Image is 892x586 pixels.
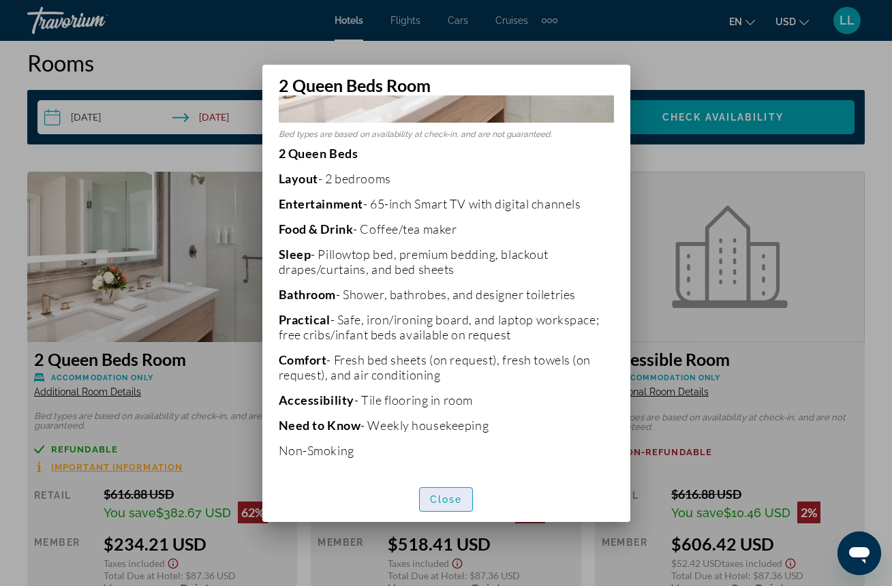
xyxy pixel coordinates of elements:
iframe: Botón para iniciar la ventana de mensajería [837,531,881,575]
b: Sleep [279,247,311,262]
p: - Fresh bed sheets (on request), fresh towels (on request), and air conditioning [279,352,614,382]
b: Accessibility [279,392,354,407]
b: Practical [279,312,330,327]
b: Need to Know [279,418,361,433]
p: - Shower, bathrobes, and designer toiletries [279,287,614,302]
p: - 2 bedrooms [279,171,614,186]
p: - Safe, iron/ironing board, and laptop workspace; free cribs/infant beds available on request [279,312,614,342]
b: Food & Drink [279,221,354,236]
p: - Tile flooring in room [279,392,614,407]
p: - Pillowtop bed, premium bedding, blackout drapes/curtains, and bed sheets [279,247,614,277]
b: Entertainment [279,196,363,211]
button: Close [419,487,474,512]
b: Bathroom [279,287,337,302]
span: Close [430,494,463,505]
p: - Coffee/tea maker [279,221,614,236]
p: Non-Smoking [279,443,614,458]
b: Comfort [279,352,327,367]
p: - 65-inch Smart TV with digital channels [279,196,614,211]
strong: 2 Queen Beds [279,146,358,161]
h2: 2 Queen Beds Room [262,65,630,95]
p: Bed types are based on availability at check-in, and are not guaranteed. [279,129,614,139]
p: - Weekly housekeeping [279,418,614,433]
b: Layout [279,171,318,186]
